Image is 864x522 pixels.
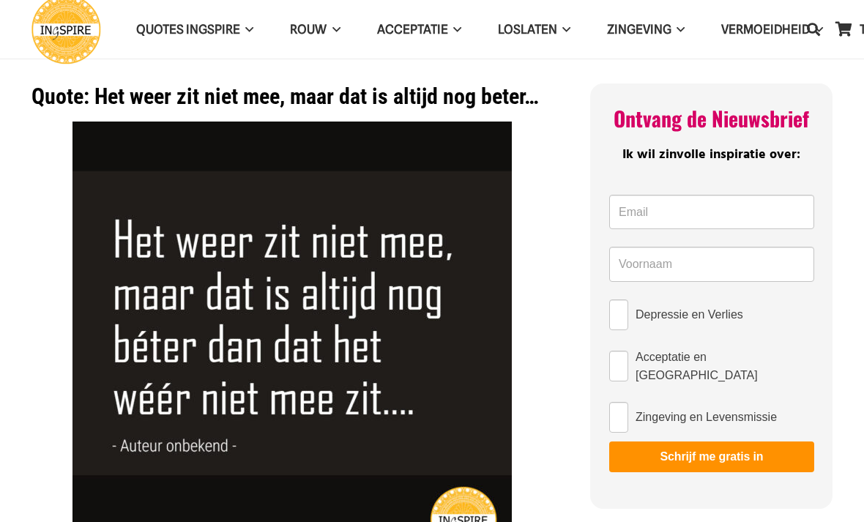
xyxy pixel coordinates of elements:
span: ROUW [290,22,327,37]
a: ZingevingZingeving Menu [589,11,703,48]
span: Ik wil zinvolle inspiratie over: [622,144,800,165]
span: Acceptatie Menu [448,11,461,48]
a: ROUWROUW Menu [272,11,358,48]
input: Depressie en Verlies [609,299,628,330]
span: Zingeving Menu [671,11,685,48]
span: Depressie en Verlies [636,305,743,324]
span: ROUW Menu [327,11,340,48]
a: QUOTES INGSPIREQUOTES INGSPIRE Menu [118,11,272,48]
h1: Quote: Het weer zit niet mee, maar dat is altijd nog beter… [31,83,554,110]
a: AcceptatieAcceptatie Menu [359,11,480,48]
input: Email [609,195,814,230]
span: Loslaten [498,22,557,37]
input: Acceptatie en [GEOGRAPHIC_DATA] [609,351,628,381]
span: Acceptatie [377,22,448,37]
button: Schrijf me gratis in [609,441,814,472]
span: Ontvang de Nieuwsbrief [614,103,809,133]
span: Zingeving [607,22,671,37]
a: VERMOEIDHEIDVERMOEIDHEID Menu [703,11,841,48]
span: QUOTES INGSPIRE Menu [240,11,253,48]
a: Zoeken [799,11,828,48]
span: QUOTES INGSPIRE [136,22,240,37]
span: Loslaten Menu [557,11,570,48]
input: Voornaam [609,247,814,282]
span: VERMOEIDHEID [721,22,810,37]
span: Acceptatie en [GEOGRAPHIC_DATA] [636,348,814,384]
input: Zingeving en Levensmissie [609,402,628,433]
span: Zingeving en Levensmissie [636,408,777,426]
a: LoslatenLoslaten Menu [480,11,589,48]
